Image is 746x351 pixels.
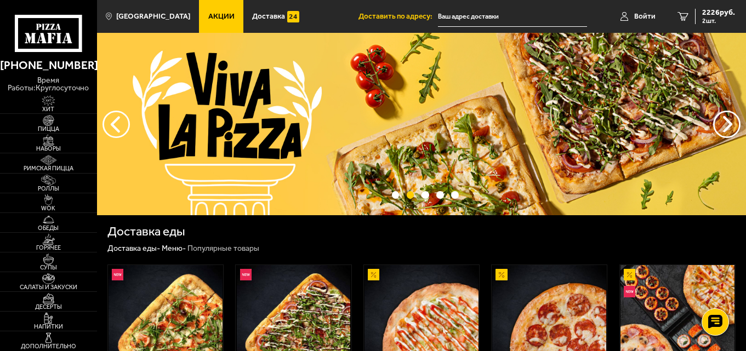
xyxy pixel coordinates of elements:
img: Новинка [112,269,123,280]
span: Войти [634,13,656,20]
span: Акции [208,13,235,20]
button: точки переключения [422,191,429,199]
span: 2226 руб. [702,9,735,16]
span: Доставка [252,13,285,20]
h1: Доставка еды [107,226,185,238]
img: 15daf4d41897b9f0e9f617042186c801.svg [287,11,299,22]
a: Меню- [162,244,186,253]
img: Акционный [368,269,379,280]
div: Популярные товары [187,244,259,254]
span: Доставить по адресу: [358,13,438,20]
a: Доставка еды- [107,244,160,253]
span: 2 шт. [702,18,735,24]
button: точки переключения [407,191,414,199]
button: точки переключения [392,191,400,199]
button: точки переключения [451,191,459,199]
img: Акционный [624,269,635,280]
button: точки переключения [436,191,444,199]
button: предыдущий [713,111,741,138]
button: следующий [102,111,130,138]
input: Ваш адрес доставки [438,7,587,27]
span: [GEOGRAPHIC_DATA] [116,13,190,20]
img: Новинка [624,286,635,297]
img: Акционный [496,269,507,280]
img: Новинка [240,269,252,280]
